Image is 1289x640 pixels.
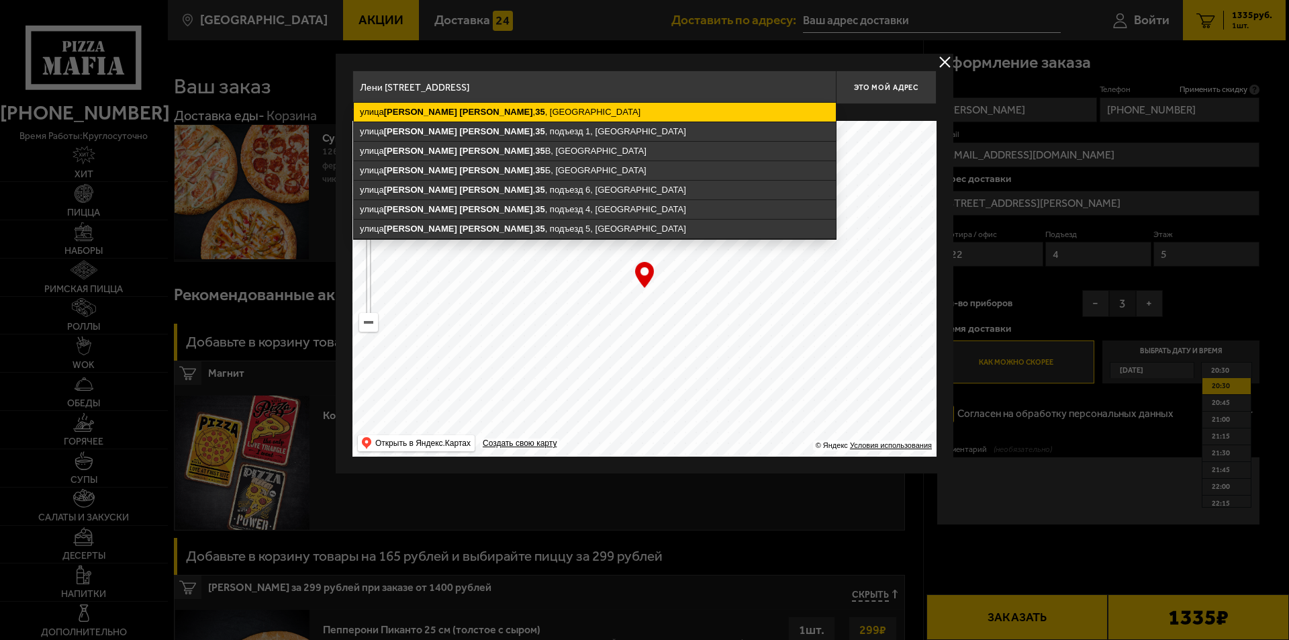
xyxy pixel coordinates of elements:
[535,107,544,117] ymaps: 35
[459,165,532,175] ymaps: [PERSON_NAME]
[384,165,457,175] ymaps: [PERSON_NAME]
[354,161,836,180] ymaps: улица , Б, [GEOGRAPHIC_DATA]
[384,126,457,136] ymaps: [PERSON_NAME]
[459,146,532,156] ymaps: [PERSON_NAME]
[535,185,544,195] ymaps: 35
[358,435,475,451] ymaps: Открыть в Яндекс.Картах
[535,204,544,214] ymaps: 35
[459,185,532,195] ymaps: [PERSON_NAME]
[384,204,457,214] ymaps: [PERSON_NAME]
[459,107,532,117] ymaps: [PERSON_NAME]
[384,107,457,117] ymaps: [PERSON_NAME]
[535,224,544,234] ymaps: 35
[354,200,836,219] ymaps: улица , , подъезд 4, [GEOGRAPHIC_DATA]
[384,185,457,195] ymaps: [PERSON_NAME]
[816,441,848,449] ymaps: © Яндекс
[354,181,836,199] ymaps: улица , , подъезд 6, [GEOGRAPHIC_DATA]
[836,71,937,104] button: Это мой адрес
[375,435,471,451] ymaps: Открыть в Яндекс.Картах
[354,103,836,122] ymaps: улица , , [GEOGRAPHIC_DATA]
[354,220,836,238] ymaps: улица , , подъезд 5, [GEOGRAPHIC_DATA]
[354,142,836,161] ymaps: улица , В, [GEOGRAPHIC_DATA]
[480,439,559,449] a: Создать свою карту
[459,224,532,234] ymaps: [PERSON_NAME]
[459,126,532,136] ymaps: [PERSON_NAME]
[459,204,532,214] ymaps: [PERSON_NAME]
[535,146,544,156] ymaps: 35
[384,224,457,234] ymaps: [PERSON_NAME]
[854,83,918,92] span: Это мой адрес
[937,54,953,71] button: delivery type
[850,441,932,449] a: Условия использования
[384,146,457,156] ymaps: [PERSON_NAME]
[535,165,544,175] ymaps: 35
[352,71,836,104] input: Введите адрес доставки
[535,126,544,136] ymaps: 35
[354,122,836,141] ymaps: улица , , подъезд 1, [GEOGRAPHIC_DATA]
[352,107,542,118] p: Укажите дом на карте или в поле ввода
